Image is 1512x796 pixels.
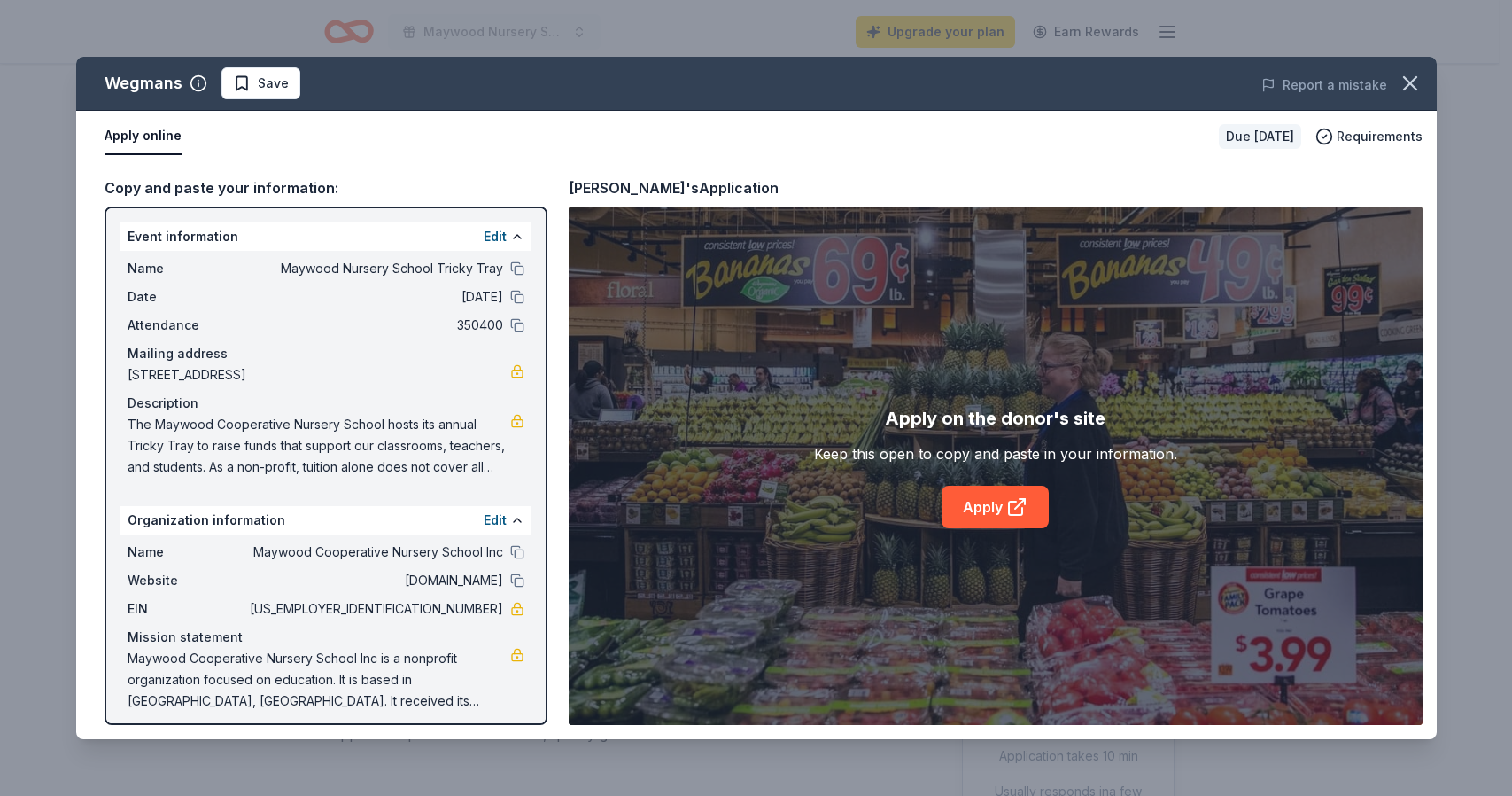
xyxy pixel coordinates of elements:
span: [DATE] [246,286,503,308]
button: Requirements [1315,126,1423,147]
div: Due [DATE] [1219,124,1301,149]
button: Apply online [105,118,182,155]
div: Description [128,393,524,414]
div: Mailing address [128,343,524,364]
button: Edit [484,226,507,247]
span: Save [258,73,289,94]
span: [DOMAIN_NAME] [246,570,503,591]
span: Maywood Cooperative Nursery School Inc [246,542,503,563]
div: Keep this open to copy and paste in your information. [814,443,1177,464]
div: Mission statement [128,627,524,648]
span: The Maywood Cooperative Nursery School hosts its annual Tricky Tray to raise funds that support o... [128,414,510,478]
span: Attendance [128,315,246,336]
button: Save [221,67,300,99]
button: Edit [484,510,507,531]
span: Name [128,258,246,279]
span: Maywood Nursery School Tricky Tray [246,258,503,279]
span: EIN [128,598,246,620]
div: Organization information [120,506,531,535]
span: Name [128,542,246,563]
a: Apply [942,486,1049,528]
button: Report a mistake [1261,74,1387,96]
span: Website [128,570,246,591]
span: Maywood Cooperative Nursery School Inc is a nonprofit organization focused on education. It is ba... [128,648,510,712]
div: Apply on the donor's site [885,404,1105,433]
div: [PERSON_NAME]'s Application [569,176,779,199]
div: Event information [120,222,531,251]
span: Requirements [1337,126,1423,147]
div: Copy and paste your information: [105,176,547,199]
span: 350400 [246,315,503,336]
span: [US_EMPLOYER_IDENTIFICATION_NUMBER] [246,598,503,620]
div: Wegmans [105,69,182,98]
span: Date [128,286,246,308]
span: [STREET_ADDRESS] [128,364,510,386]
